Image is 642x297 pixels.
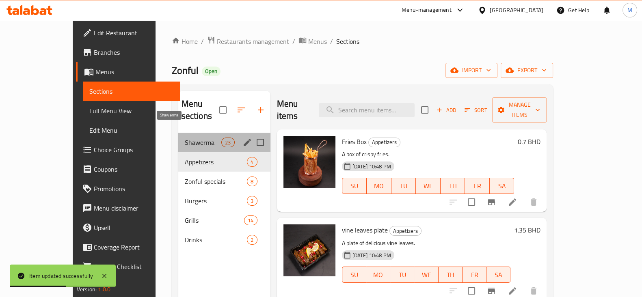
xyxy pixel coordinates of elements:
span: 1.0.0 [98,284,110,295]
nav: Menu sections [178,129,270,253]
span: Appetizers [185,157,247,167]
span: vine leaves plate [342,224,388,236]
a: Coupons [76,159,180,179]
button: Add section [251,100,270,120]
a: Grocery Checklist [76,257,180,276]
p: A box of crispy fries. [342,149,514,159]
button: TU [391,178,416,194]
span: TH [444,180,462,192]
button: Branch-specific-item [482,192,501,212]
span: Drinks [185,235,247,245]
a: Restaurants management [207,36,289,47]
img: vine leaves plate [283,224,335,276]
span: 2 [247,236,257,244]
div: items [244,215,257,225]
span: Select all sections [214,101,231,118]
button: SU [342,178,367,194]
a: Sections [83,82,180,101]
div: Appetizers [368,138,400,147]
span: SU [346,269,363,281]
span: Select to update [463,194,480,211]
a: Edit Menu [83,121,180,140]
span: [DATE] 10:48 PM [349,252,394,259]
span: Sort [465,105,487,115]
span: Appetizers [390,226,421,236]
span: Upsell [94,223,173,232]
span: TH [442,269,459,281]
div: Appetizers [389,226,422,236]
button: Sort [463,104,489,116]
span: Sort sections [231,100,251,120]
a: Home [172,37,198,46]
span: Menus [308,37,327,46]
span: FR [466,269,483,281]
button: MO [367,178,391,194]
a: Choice Groups [76,140,180,159]
a: Promotions [76,179,180,198]
span: FR [468,180,486,192]
button: TH [439,267,463,283]
span: WE [417,269,435,281]
button: edit [241,136,253,148]
span: Menu disclaimer [94,203,173,213]
li: / [292,37,295,46]
span: WE [419,180,437,192]
span: Promotions [94,184,173,194]
button: Add [433,104,459,116]
a: Edit Restaurant [76,23,180,43]
button: MO [366,267,390,283]
button: WE [416,178,441,194]
span: Add [435,105,457,115]
button: SA [486,267,510,283]
span: Coupons [94,164,173,174]
span: TU [395,180,413,192]
span: 14 [244,217,257,224]
span: SU [346,180,363,192]
span: SA [493,180,511,192]
span: Choice Groups [94,145,173,155]
div: [GEOGRAPHIC_DATA] [490,6,543,15]
span: Sections [336,37,359,46]
button: TU [390,267,414,283]
button: FR [463,267,486,283]
div: Menu-management [402,5,452,15]
span: import [452,65,491,75]
a: Menus [76,62,180,82]
span: Menus [95,67,173,77]
span: Select section [416,101,433,118]
span: M [627,6,632,15]
a: Edit menu item [508,197,517,207]
span: TU [393,269,411,281]
span: Open [202,68,220,75]
div: items [247,176,257,186]
nav: breadcrumb [172,36,553,47]
a: Branches [76,43,180,62]
a: Upsell [76,218,180,237]
span: Restaurants management [217,37,289,46]
button: delete [524,192,543,212]
span: Sort items [459,104,492,116]
span: 23 [222,139,234,146]
span: 3 [247,197,257,205]
div: Drinks2 [178,230,270,250]
a: Edit menu item [508,286,517,296]
h2: Menu sections [182,98,219,122]
a: Coverage Report [76,237,180,257]
span: SA [490,269,507,281]
li: / [330,37,333,46]
span: Grills [185,215,244,225]
div: items [247,196,257,206]
div: Burgers [185,196,247,206]
span: export [507,65,547,75]
button: Manage items [492,97,547,123]
button: FR [465,178,490,194]
span: Add item [433,104,459,116]
div: Zonful specials8 [178,172,270,191]
span: 4 [247,158,257,166]
a: Full Menu View [83,101,180,121]
h2: Menu items [277,98,309,122]
span: Coverage Report [94,242,173,252]
h6: 1.35 BHD [514,224,540,236]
